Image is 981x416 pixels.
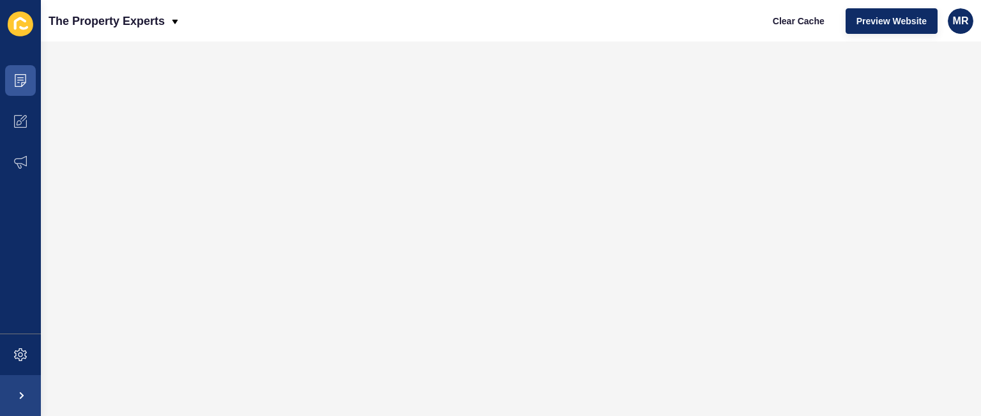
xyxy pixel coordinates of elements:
[773,15,825,27] span: Clear Cache
[846,8,938,34] button: Preview Website
[856,15,927,27] span: Preview Website
[49,5,165,37] p: The Property Experts
[762,8,835,34] button: Clear Cache
[953,15,969,27] span: MR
